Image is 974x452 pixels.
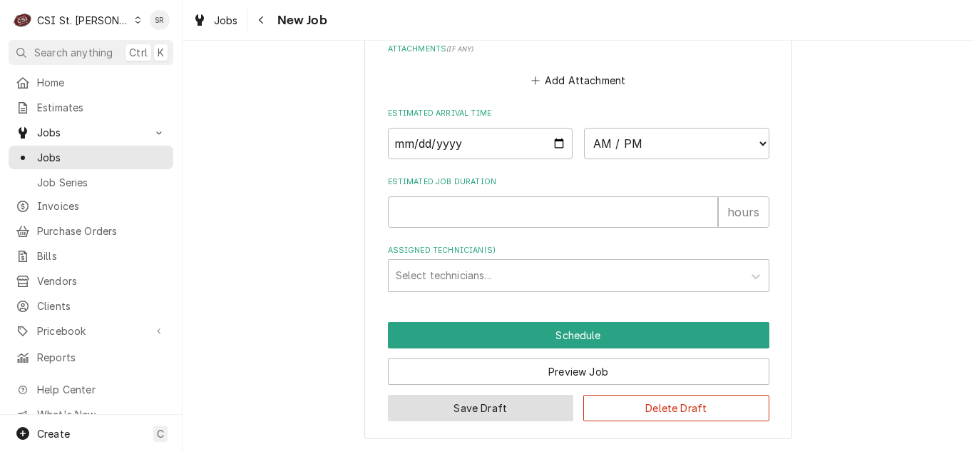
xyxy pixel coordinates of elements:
span: Search anything [34,45,113,60]
a: Estimates [9,96,173,119]
span: Bills [37,248,166,263]
label: Estimated Job Duration [388,176,769,188]
span: Vendors [37,273,166,288]
span: Home [37,75,166,90]
span: Jobs [214,13,238,28]
span: Pricebook [37,323,145,338]
a: Reports [9,346,173,369]
button: Search anythingCtrlK [9,40,173,65]
div: Button Group [388,322,769,421]
select: Time Select [584,128,769,159]
div: CSI St. Louis's Avatar [13,10,33,30]
a: Go to What's New [9,403,173,426]
div: C [13,10,33,30]
a: Jobs [187,9,244,32]
div: Estimated Arrival Time [388,108,769,159]
span: Purchase Orders [37,224,166,238]
div: Attachments [388,44,769,91]
span: Ctrl [129,45,148,60]
span: Reports [37,350,166,365]
button: Save Draft [388,395,574,421]
span: Estimates [37,100,166,115]
div: Stephani Roth's Avatar [150,10,170,30]
a: Go to Jobs [9,121,173,144]
div: Button Group Row [388,385,769,421]
button: Preview Job [388,358,769,385]
button: Delete Draft [583,395,769,421]
a: Invoices [9,194,173,218]
span: Help Center [37,382,165,397]
a: Purchase Orders [9,219,173,243]
span: Jobs [37,150,166,165]
button: Navigate back [250,9,273,31]
span: ( if any ) [446,45,473,53]
div: Button Group Row [388,322,769,348]
a: Go to Pricebook [9,319,173,343]
span: What's New [37,407,165,422]
span: Job Series [37,175,166,190]
a: Jobs [9,146,173,169]
span: Invoices [37,199,166,214]
span: Clients [37,298,166,313]
div: Button Group Row [388,348,769,385]
label: Assigned Technician(s) [388,245,769,256]
a: Home [9,71,173,94]
div: Estimated Job Duration [388,176,769,227]
button: Add Attachment [528,71,628,91]
a: Job Series [9,171,173,194]
input: Date [388,128,573,159]
span: New Job [273,11,327,30]
div: hours [718,196,769,228]
div: CSI St. [PERSON_NAME] [37,13,130,28]
div: SR [150,10,170,30]
div: Assigned Technician(s) [388,245,769,291]
span: K [158,45,164,60]
label: Estimated Arrival Time [388,108,769,119]
span: Jobs [37,125,145,140]
span: Create [37,428,70,440]
a: Go to Help Center [9,378,173,401]
button: Schedule [388,322,769,348]
label: Attachments [388,44,769,55]
a: Bills [9,244,173,268]
a: Clients [9,294,173,318]
span: C [157,426,164,441]
a: Vendors [9,269,173,293]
